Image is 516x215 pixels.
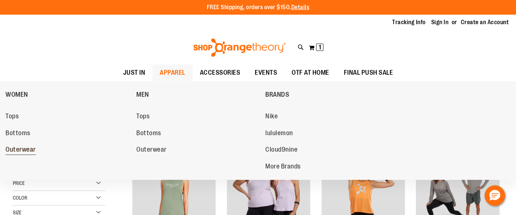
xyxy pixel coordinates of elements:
[392,18,426,26] a: Tracking Info
[292,64,329,81] span: OTF AT HOME
[284,64,337,81] a: OTF AT HOME
[485,185,505,206] button: Hello, have a question? Let’s chat.
[431,18,449,26] a: Sign In
[5,91,28,100] span: WOMEN
[344,64,393,81] span: FINAL PUSH SALE
[5,110,129,123] a: Tops
[265,91,289,100] span: BRANDS
[337,64,401,81] a: FINAL PUSH SALE
[136,91,149,100] span: MEN
[136,129,161,138] span: Bottoms
[265,85,392,104] a: BRANDS
[319,44,321,51] span: 1
[291,4,310,11] a: Details
[461,18,509,26] a: Create an Account
[265,163,301,172] span: More Brands
[5,146,36,155] span: Outerwear
[5,85,133,104] a: WOMEN
[123,64,145,81] span: JUST IN
[200,64,240,81] span: ACCESSORIES
[136,146,167,155] span: Outerwear
[136,85,262,104] a: MEN
[5,143,129,156] a: Outerwear
[265,146,297,155] span: Cloud9nine
[5,112,19,122] span: Tops
[207,3,310,12] p: FREE Shipping, orders over $150.
[193,64,248,81] a: ACCESSORIES
[5,127,129,140] a: Bottoms
[136,112,149,122] span: Tops
[160,64,185,81] span: APPAREL
[13,180,25,186] span: Price
[13,195,27,201] span: Color
[265,112,278,122] span: Nike
[192,38,287,57] img: Shop Orangetheory
[116,64,153,81] a: JUST IN
[247,64,284,81] a: EVENTS
[152,64,193,81] a: APPAREL
[255,64,277,81] span: EVENTS
[265,129,293,138] span: lululemon
[5,129,30,138] span: Bottoms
